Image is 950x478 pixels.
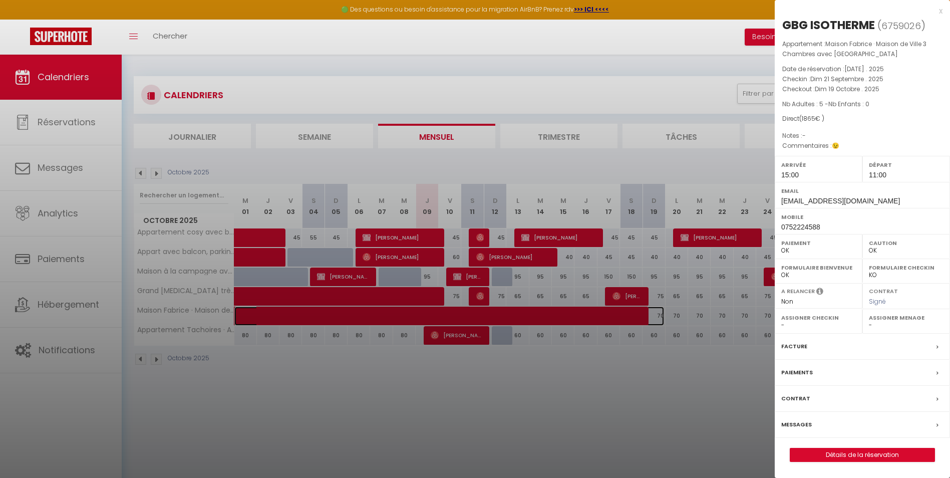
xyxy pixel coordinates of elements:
i: Sélectionner OUI si vous souhaiter envoyer les séquences de messages post-checkout [816,287,823,298]
span: Nb Adultes : 5 - [782,100,869,108]
label: Paiements [781,367,813,378]
span: 6759026 [881,20,921,32]
label: Arrivée [781,160,856,170]
label: Paiement [781,238,856,248]
label: Assigner Checkin [781,313,856,323]
span: [EMAIL_ADDRESS][DOMAIN_NAME] [781,197,900,205]
span: 1865 [802,114,815,123]
label: Contrat [869,287,898,294]
label: Formulaire Checkin [869,263,943,273]
span: ( € ) [799,114,824,123]
span: Signé [869,297,886,306]
span: Maison Fabrice · Maison de Ville 3 Chambres avec [GEOGRAPHIC_DATA] [782,40,926,58]
span: Dim 19 Octobre . 2025 [815,85,879,93]
label: Mobile [781,212,943,222]
span: [DATE] . 2025 [844,65,884,73]
span: Nb Enfants : 0 [828,100,869,108]
span: 😉 [832,141,839,150]
p: Checkin : [782,74,942,84]
label: Formulaire Bienvenue [781,263,856,273]
label: Caution [869,238,943,248]
span: - [802,131,806,140]
label: Assigner Menage [869,313,943,323]
button: Détails de la réservation [790,448,935,462]
span: 15:00 [781,171,799,179]
p: Date de réservation : [782,64,942,74]
p: Commentaires : [782,141,942,151]
p: Checkout : [782,84,942,94]
label: A relancer [781,287,815,296]
div: GBG ISOTHERME [782,17,875,33]
p: Appartement : [782,39,942,59]
label: Facture [781,341,807,352]
span: Dim 21 Septembre . 2025 [810,75,883,83]
div: Direct [782,114,942,124]
div: x [775,5,942,17]
label: Contrat [781,393,810,404]
label: Départ [869,160,943,170]
p: Notes : [782,131,942,141]
span: 0752224588 [781,223,820,231]
span: ( ) [877,19,925,33]
a: Détails de la réservation [790,448,934,461]
span: 11:00 [869,171,886,179]
label: Messages [781,419,812,430]
label: Email [781,186,943,196]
